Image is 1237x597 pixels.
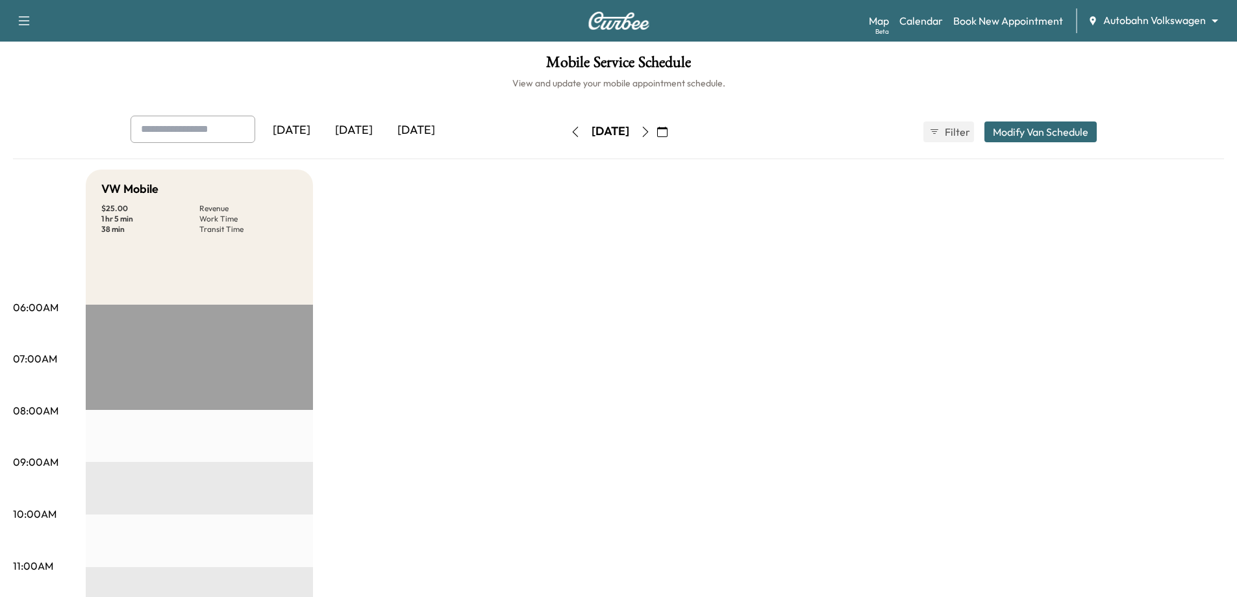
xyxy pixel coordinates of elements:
[875,27,889,36] div: Beta
[13,299,58,315] p: 06:00AM
[13,403,58,418] p: 08:00AM
[923,121,974,142] button: Filter
[945,124,968,140] span: Filter
[323,116,385,146] div: [DATE]
[953,13,1063,29] a: Book New Appointment
[13,506,56,522] p: 10:00AM
[385,116,447,146] div: [DATE]
[588,12,650,30] img: Curbee Logo
[869,13,889,29] a: MapBeta
[13,55,1224,77] h1: Mobile Service Schedule
[899,13,943,29] a: Calendar
[260,116,323,146] div: [DATE]
[13,558,53,574] p: 11:00AM
[592,123,629,140] div: [DATE]
[13,454,58,470] p: 09:00AM
[101,214,199,224] p: 1 hr 5 min
[199,203,297,214] p: Revenue
[984,121,1097,142] button: Modify Van Schedule
[101,203,199,214] p: $ 25.00
[101,224,199,235] p: 38 min
[199,224,297,235] p: Transit Time
[199,214,297,224] p: Work Time
[13,77,1224,90] h6: View and update your mobile appointment schedule.
[1103,13,1206,28] span: Autobahn Volkswagen
[13,351,57,366] p: 07:00AM
[101,180,158,198] h5: VW Mobile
